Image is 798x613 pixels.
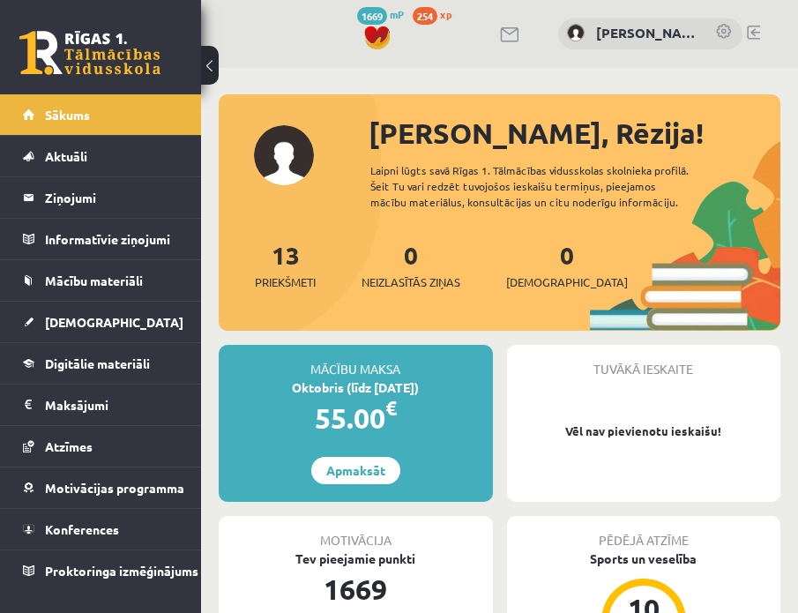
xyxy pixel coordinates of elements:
[23,343,179,384] a: Digitālie materiāli
[440,7,451,21] span: xp
[23,219,179,259] a: Informatīvie ziņojumi
[362,239,460,291] a: 0Neizlasītās ziņas
[219,397,493,439] div: 55.00
[567,24,585,41] img: Rēzija Blūma
[255,239,316,291] a: 13Priekšmeti
[311,457,400,484] a: Apmaksāt
[23,177,179,218] a: Ziņojumi
[516,422,772,440] p: Vēl nav pievienotu ieskaišu!
[219,345,493,378] div: Mācību maksa
[23,94,179,135] a: Sākums
[23,136,179,176] a: Aktuāli
[596,23,697,43] a: [PERSON_NAME]
[506,273,628,291] span: [DEMOGRAPHIC_DATA]
[45,148,87,164] span: Aktuāli
[219,568,493,610] div: 1669
[255,273,316,291] span: Priekšmeti
[45,355,150,371] span: Digitālie materiāli
[23,426,179,467] a: Atzīmes
[45,273,143,288] span: Mācību materiāli
[23,385,179,425] a: Maksājumi
[219,549,493,568] div: Tev pieejamie punkti
[45,107,90,123] span: Sākums
[506,239,628,291] a: 0[DEMOGRAPHIC_DATA]
[45,521,119,537] span: Konferences
[507,345,781,378] div: Tuvākā ieskaite
[413,7,437,25] span: 254
[45,314,183,330] span: [DEMOGRAPHIC_DATA]
[45,177,179,218] legend: Ziņojumi
[357,7,404,21] a: 1669 mP
[45,563,198,579] span: Proktoringa izmēģinājums
[507,516,781,549] div: Pēdējā atzīme
[369,112,780,154] div: [PERSON_NAME], Rēzija!
[219,516,493,549] div: Motivācija
[219,378,493,397] div: Oktobris (līdz [DATE])
[23,260,179,301] a: Mācību materiāli
[370,162,707,210] div: Laipni lūgts savā Rīgas 1. Tālmācības vidusskolas skolnieka profilā. Šeit Tu vari redzēt tuvojošo...
[23,467,179,508] a: Motivācijas programma
[45,385,179,425] legend: Maksājumi
[45,480,184,496] span: Motivācijas programma
[23,302,179,342] a: [DEMOGRAPHIC_DATA]
[385,395,397,421] span: €
[45,219,179,259] legend: Informatīvie ziņojumi
[390,7,404,21] span: mP
[362,273,460,291] span: Neizlasītās ziņas
[507,549,781,568] div: Sports un veselība
[23,509,179,549] a: Konferences
[23,550,179,591] a: Proktoringa izmēģinājums
[413,7,460,21] a: 254 xp
[19,31,160,75] a: Rīgas 1. Tālmācības vidusskola
[45,438,93,454] span: Atzīmes
[357,7,387,25] span: 1669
